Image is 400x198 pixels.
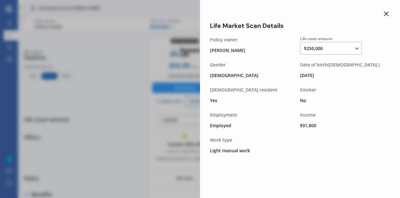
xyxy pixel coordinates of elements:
div: No [300,96,390,105]
div: Policy owner [210,36,300,43]
div: Date of birth ([DEMOGRAPHIC_DATA].) [300,61,390,68]
div: [DEMOGRAPHIC_DATA] [210,71,300,80]
div: Income [300,112,390,118]
div: Work type [210,137,300,143]
div: $ 91,800 [300,121,390,130]
div: Employment [210,112,300,118]
div: Employed [210,121,300,130]
div: [DATE] [300,71,390,80]
div: [DEMOGRAPHIC_DATA] resident [210,86,300,93]
div: $250,000 [304,45,360,52]
div: Life cover amount [300,36,390,43]
div: Yes [210,96,300,105]
div: Light manual work [210,146,300,155]
div: Life Market Scan Details [210,23,390,29]
div: Smoker [300,86,390,93]
div: Gender [210,61,300,68]
div: [PERSON_NAME] [210,46,300,55]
